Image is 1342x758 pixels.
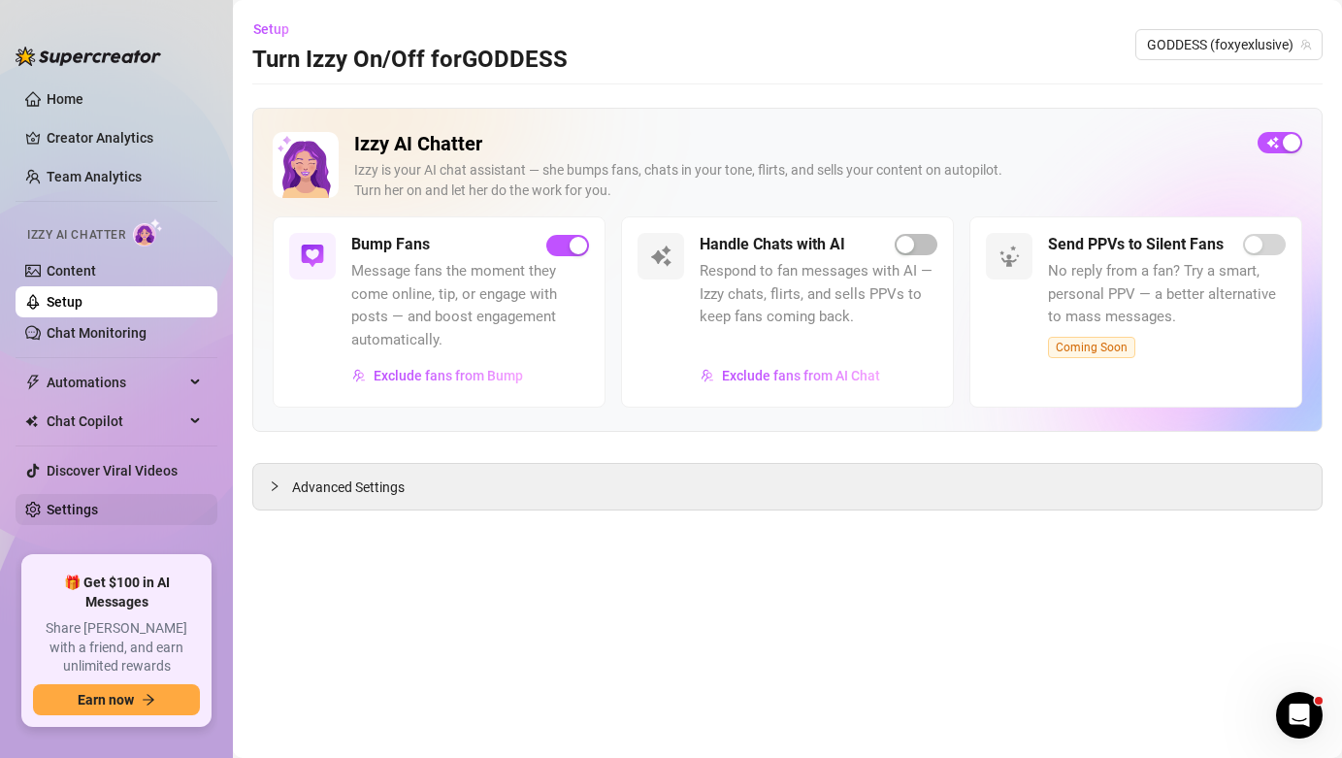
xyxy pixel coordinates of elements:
[269,476,292,497] div: collapsed
[78,692,134,708] span: Earn now
[16,47,161,66] img: logo-BBDzfeDw.svg
[269,480,280,492] span: collapsed
[351,360,524,391] button: Exclude fans from Bump
[47,169,142,184] a: Team Analytics
[998,245,1021,268] img: svg%3e
[1147,30,1311,59] span: GODDESS (foxyexlusive)
[1300,39,1312,50] span: team
[133,218,163,247] img: AI Chatter
[700,233,845,256] h5: Handle Chats with AI
[354,132,1242,156] h2: Izzy AI Chatter
[1048,337,1135,358] span: Coming Soon
[649,245,672,268] img: svg%3e
[292,477,405,498] span: Advanced Settings
[1048,260,1286,329] span: No reply from a fan? Try a smart, personal PPV — a better alternative to mass messages.
[301,245,324,268] img: svg%3e
[47,406,184,437] span: Chat Copilot
[700,260,937,329] span: Respond to fan messages with AI — Izzy chats, flirts, and sells PPVs to keep fans coming back.
[47,263,96,279] a: Content
[273,132,339,198] img: Izzy AI Chatter
[47,367,184,398] span: Automations
[33,684,200,715] button: Earn nowarrow-right
[47,91,83,107] a: Home
[352,369,366,382] img: svg%3e
[47,325,147,341] a: Chat Monitoring
[47,463,178,478] a: Discover Viral Videos
[47,122,202,153] a: Creator Analytics
[33,574,200,611] span: 🎁 Get $100 in AI Messages
[354,160,1242,201] div: Izzy is your AI chat assistant — she bumps fans, chats in your tone, flirts, and sells your conte...
[374,368,523,383] span: Exclude fans from Bump
[1276,692,1323,739] iframe: Intercom live chat
[47,294,82,310] a: Setup
[25,375,41,390] span: thunderbolt
[47,502,98,517] a: Settings
[252,45,568,76] h3: Turn Izzy On/Off for GODDESS
[25,414,38,428] img: Chat Copilot
[142,693,155,707] span: arrow-right
[722,368,880,383] span: Exclude fans from AI Chat
[33,619,200,676] span: Share [PERSON_NAME] with a friend, and earn unlimited rewards
[1048,233,1224,256] h5: Send PPVs to Silent Fans
[27,226,125,245] span: Izzy AI Chatter
[252,14,305,45] button: Setup
[700,360,881,391] button: Exclude fans from AI Chat
[351,260,589,351] span: Message fans the moment they come online, tip, or engage with posts — and boost engagement automa...
[701,369,714,382] img: svg%3e
[351,233,430,256] h5: Bump Fans
[253,21,289,37] span: Setup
